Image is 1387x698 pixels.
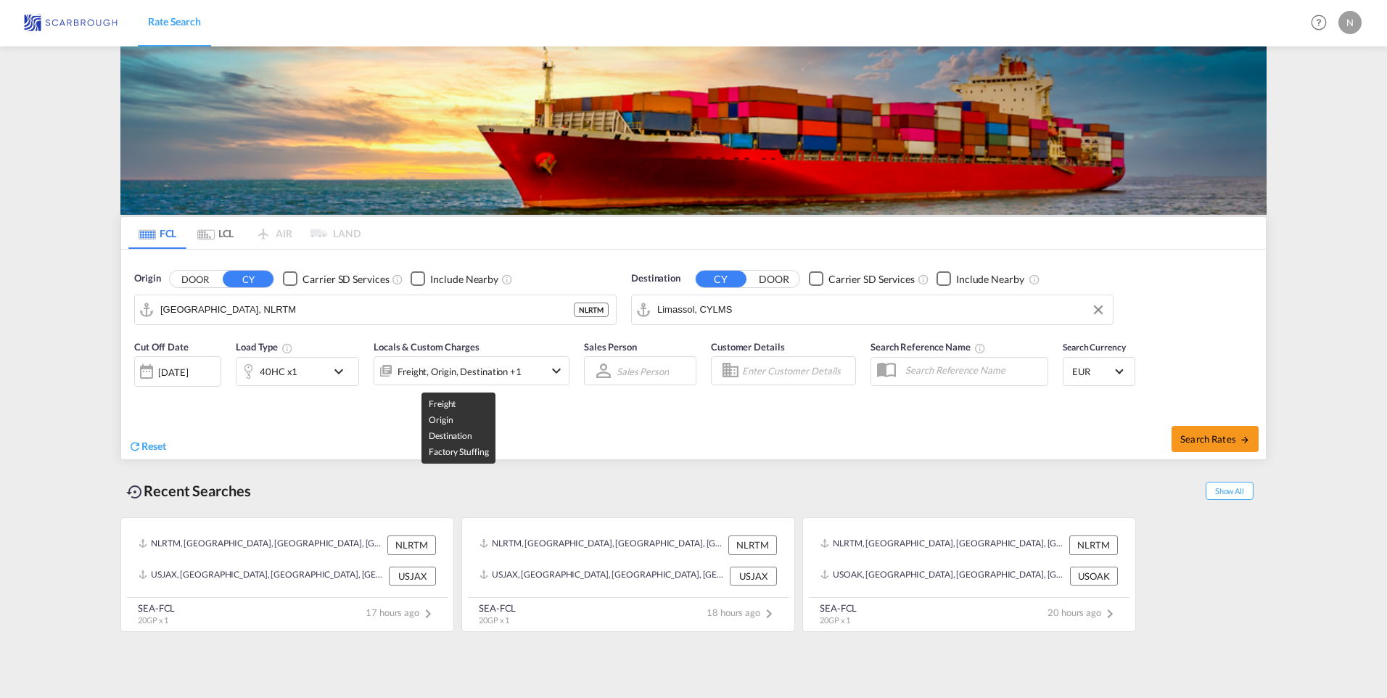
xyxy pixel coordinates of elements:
img: 68f3c5c099f711f0a1d6b9e876559da2.jpg [22,7,120,39]
div: Freight Origin Destination Factory Stuffingicon-chevron-down [374,356,569,385]
span: Locals & Custom Charges [374,341,480,353]
div: NLRTM, Rotterdam, Netherlands, Western Europe, Europe [139,535,384,554]
md-icon: icon-information-outline [281,342,293,354]
button: DOOR [749,271,799,287]
recent-search-card: NLRTM, [GEOGRAPHIC_DATA], [GEOGRAPHIC_DATA], [GEOGRAPHIC_DATA], [GEOGRAPHIC_DATA] NLRTMUSOAK, [GE... [802,517,1136,632]
div: Freight Origin Destination Factory Stuffing [398,361,522,382]
md-input-container: Limassol, CYLMS [632,295,1113,324]
span: Destination [631,271,680,286]
span: Sales Person [584,341,637,353]
span: Search Reference Name [871,341,986,353]
div: Recent Searches [120,475,257,507]
span: 17 hours ago [366,607,437,618]
div: USJAX [389,567,436,586]
div: NLRTM [574,303,609,317]
button: Search Ratesicon-arrow-right [1172,426,1259,452]
div: NLRTM, Rotterdam, Netherlands, Western Europe, Europe [820,535,1066,554]
div: N [1338,11,1362,34]
button: Clear Input [1087,299,1109,321]
div: USJAX, Jacksonville, FL, United States, North America, Americas [480,567,726,586]
div: NLRTM, Rotterdam, Netherlands, Western Europe, Europe [480,535,725,554]
div: Help [1306,10,1338,36]
input: Enter Customer Details [742,360,851,382]
span: Origin [134,271,160,286]
div: Include Nearby [430,272,498,287]
div: USOAK [1070,567,1118,586]
span: Show All [1206,482,1254,500]
div: USJAX [730,567,777,586]
span: Load Type [236,341,293,353]
md-icon: Your search will be saved by the below given name [974,342,986,354]
span: 20 hours ago [1048,607,1119,618]
md-icon: icon-refresh [128,440,141,453]
div: NLRTM [728,535,777,554]
md-icon: icon-backup-restore [126,483,144,501]
div: 40HC x1 [260,361,297,382]
md-icon: Unchecked: Search for CY (Container Yard) services for all selected carriers.Checked : Search for... [392,274,403,285]
div: Carrier SD Services [302,272,389,287]
recent-search-card: NLRTM, [GEOGRAPHIC_DATA], [GEOGRAPHIC_DATA], [GEOGRAPHIC_DATA], [GEOGRAPHIC_DATA] NLRTMUSJAX, [GE... [461,517,795,632]
recent-search-card: NLRTM, [GEOGRAPHIC_DATA], [GEOGRAPHIC_DATA], [GEOGRAPHIC_DATA], [GEOGRAPHIC_DATA] NLRTMUSJAX, [GE... [120,517,454,632]
div: Origin DOOR CY Checkbox No InkUnchecked: Search for CY (Container Yard) services for all selected... [121,250,1266,459]
md-tab-item: FCL [128,217,186,249]
input: Search by Port [657,299,1106,321]
span: Cut Off Date [134,341,189,353]
div: USOAK, Oakland, CA, United States, North America, Americas [820,567,1066,586]
span: Rate Search [148,15,201,28]
button: CY [223,271,273,287]
div: SEA-FCL [138,601,175,615]
md-pagination-wrapper: Use the left and right arrow keys to navigate between tabs [128,217,361,249]
md-icon: Unchecked: Ignores neighbouring ports when fetching rates.Checked : Includes neighbouring ports w... [501,274,513,285]
span: 20GP x 1 [479,615,509,625]
span: Help [1306,10,1331,35]
div: 40HC x1icon-chevron-down [236,357,359,386]
span: 20GP x 1 [138,615,168,625]
div: icon-refreshReset [128,439,166,455]
div: USJAX, Jacksonville, FL, United States, North America, Americas [139,567,385,586]
md-checkbox: Checkbox No Ink [283,271,389,287]
md-checkbox: Checkbox No Ink [809,271,915,287]
md-icon: Unchecked: Ignores neighbouring ports when fetching rates.Checked : Includes neighbouring ports w... [1029,274,1040,285]
span: 18 hours ago [707,607,778,618]
span: EUR [1072,365,1113,378]
img: LCL+%26+FCL+BACKGROUND.png [120,46,1267,215]
button: DOOR [170,271,221,287]
div: NLRTM [387,535,436,554]
md-icon: icon-arrow-right [1240,435,1250,445]
md-input-container: Rotterdam, NLRTM [135,295,616,324]
md-icon: icon-chevron-down [330,363,355,380]
md-icon: icon-chevron-right [760,605,778,623]
div: SEA-FCL [820,601,857,615]
span: Search Rates [1180,433,1250,445]
md-checkbox: Checkbox No Ink [411,271,498,287]
span: 20GP x 1 [820,615,850,625]
md-icon: icon-chevron-right [1101,605,1119,623]
span: Freight Origin Destination Factory Stuffing [429,398,488,457]
md-icon: Unchecked: Search for CY (Container Yard) services for all selected carriers.Checked : Search for... [918,274,929,285]
md-select: Select Currency: € EUREuro [1071,361,1127,382]
div: Include Nearby [956,272,1024,287]
input: Search Reference Name [898,359,1048,381]
div: Carrier SD Services [828,272,915,287]
span: Search Currency [1063,342,1126,353]
div: [DATE] [158,366,188,379]
span: Customer Details [711,341,784,353]
md-datepicker: Select [134,385,145,405]
div: NLRTM [1069,535,1118,554]
input: Search by Port [160,299,574,321]
md-icon: icon-chevron-down [548,362,565,379]
md-checkbox: Checkbox No Ink [937,271,1024,287]
md-select: Sales Person [615,361,670,382]
md-icon: icon-chevron-right [419,605,437,623]
button: CY [696,271,746,287]
div: [DATE] [134,356,221,387]
div: SEA-FCL [479,601,516,615]
span: Reset [141,440,166,452]
md-tab-item: LCL [186,217,244,249]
